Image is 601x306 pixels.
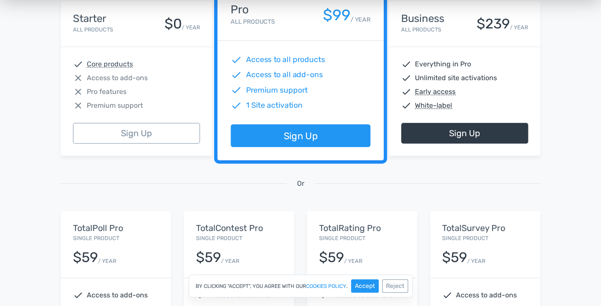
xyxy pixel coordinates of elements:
a: Sign Up [231,125,370,147]
small: / YEAR [221,257,239,265]
div: $99 [323,7,351,24]
div: $59 [319,250,344,265]
span: close [73,100,83,111]
div: $59 [442,250,467,265]
span: check [401,59,411,69]
small: / YEAR [98,257,116,265]
h4: Pro [231,3,275,16]
span: Premium support [87,100,143,111]
a: Sign Up [73,123,200,144]
small: All Products [231,18,275,25]
span: Premium support [246,84,308,96]
small: / YEAR [351,15,370,24]
div: By clicking "Accept", you agree with our . [189,275,413,297]
small: / YEAR [344,257,362,265]
span: Pro features [87,87,127,97]
span: Or [297,178,304,189]
span: check [231,100,242,111]
button: Accept [351,279,379,293]
h4: Business [401,13,444,24]
button: Reject [382,279,408,293]
span: check [231,54,242,66]
small: / YEAR [182,23,200,31]
span: check [401,100,411,111]
div: $239 [477,16,510,31]
h5: TotalPoll Pro [73,223,159,233]
div: $0 [164,16,182,31]
small: / YEAR [467,257,485,265]
span: Unlimited site activations [415,73,497,83]
a: cookies policy [306,284,346,289]
small: Single Product [196,235,242,241]
small: All Products [73,26,113,33]
span: close [73,73,83,83]
span: 1 Site activation [246,100,303,111]
a: Sign Up [401,123,528,144]
small: Single Product [73,235,119,241]
span: close [73,87,83,97]
div: $59 [73,250,98,265]
abbr: Core products [87,59,133,69]
span: check [401,87,411,97]
h4: Starter [73,13,113,24]
span: check [401,73,411,83]
span: Everything in Pro [415,59,471,69]
small: / YEAR [510,23,528,31]
small: Single Product [319,235,365,241]
span: Access to all add-ons [246,69,323,81]
small: All Products [401,26,441,33]
small: Single Product [442,235,488,241]
span: Access to add-ons [87,73,148,83]
h5: TotalContest Pro [196,223,282,233]
h5: TotalSurvey Pro [442,223,528,233]
div: $59 [196,250,221,265]
span: check [73,59,83,69]
span: Access to all products [246,54,325,66]
abbr: Early access [415,87,455,97]
abbr: White-label [415,100,452,111]
span: check [231,84,242,96]
h5: TotalRating Pro [319,223,405,233]
span: check [231,69,242,81]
